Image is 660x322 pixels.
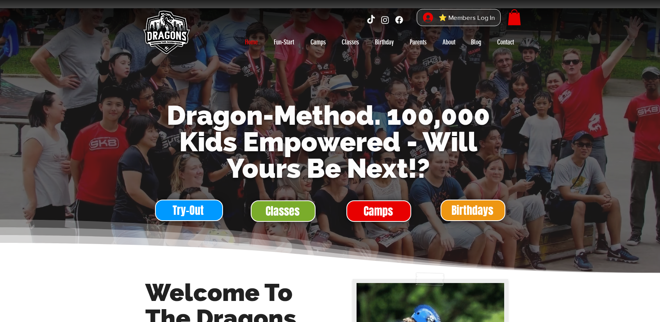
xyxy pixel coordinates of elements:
a: Classes [251,200,316,222]
a: Blog [463,36,489,48]
a: Fun-Start [266,36,302,48]
ul: Social Bar [366,15,404,25]
a: Parents [401,36,434,48]
a: Camps [346,200,411,222]
p: Contact [493,36,518,48]
a: Camps [302,36,334,48]
img: Skate Dragons logo with the slogan 'Empowering Youth, Enriching Families' in Singapore. [139,6,193,60]
p: About [439,36,459,48]
span: Dragon-Method. 100,000 Kids Empowered - Will Yours Be Next!? [167,100,490,184]
a: Birthday [367,36,401,48]
span: Try-Out [173,203,204,218]
span: Classes [266,203,300,219]
p: Fun-Start [270,36,298,48]
button: ⭐ Members Log In [417,9,500,26]
p: Classes [338,36,363,48]
span: ⭐ Members Log In [436,12,498,24]
span: Camps [364,203,393,219]
a: Contact [489,36,522,48]
nav: Site [237,36,522,48]
a: Birthdays [441,200,505,221]
p: Camps [307,36,330,48]
a: Home [237,36,266,48]
a: About [434,36,463,48]
a: Classes [334,36,367,48]
p: Blog [467,36,485,48]
a: Try-Out [155,200,223,221]
p: Birthday [371,36,398,48]
p: Home [241,36,262,48]
span: Birthdays [451,203,493,218]
p: Parents [406,36,430,48]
